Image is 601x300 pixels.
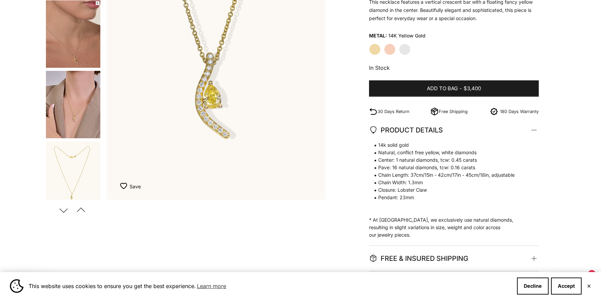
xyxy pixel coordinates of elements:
[369,80,539,97] button: Add to bag-$3,400
[369,194,532,201] span: Pendant: 23mm
[369,63,539,72] p: In Stock
[120,183,130,189] img: wishlist
[369,117,539,143] summary: PRODUCT DETAILS
[439,108,468,115] p: Free Shipping
[120,179,141,193] button: Add to Wishlist
[427,84,458,93] span: Add to bag
[517,278,549,295] button: Decline
[10,279,23,293] img: Cookie banner
[500,108,539,115] p: 180 Days Warranty
[196,281,227,291] a: Learn more
[369,164,532,171] span: Pave: 16 natural diamonds, tcw: 0.16 carats
[46,71,100,138] img: #YellowGold #RoseGold #WhiteGold
[369,149,532,156] span: Natural, conflict free yellow, white diamonds
[46,141,100,208] img: #YellowGold
[46,0,100,68] img: #YellowGold #RoseGold #WhiteGold
[369,141,532,149] span: 14k solid gold
[29,281,512,291] span: This website uses cookies to ensure you get the best experience.
[45,141,101,209] button: Go to item 6
[388,31,425,41] variant-option-value: 14K Yellow Gold
[369,141,532,239] p: * At [GEOGRAPHIC_DATA], we exclusively use natural diamonds, resulting in slight variations in si...
[369,31,387,41] legend: Metal:
[369,246,539,271] summary: FREE & INSURED SHIPPING
[551,278,582,295] button: Accept
[369,186,532,194] span: Closure: Lobster Claw
[369,171,532,179] span: Chain Length: 37cm/15in - 42cm/17in - 45cm/18in, adjustable
[378,108,410,115] p: 30 Days Return
[369,156,532,164] span: Center: 1 natural diamonds, tcw: 0.45 carats
[464,84,481,93] span: $3,400
[369,271,539,297] summary: RETURNS & WARRANTY
[369,124,443,136] span: PRODUCT DETAILS
[45,70,101,139] button: Go to item 5
[587,284,591,288] button: Close
[369,179,532,186] span: Chain Width: 1.3mm
[369,253,468,264] span: FREE & INSURED SHIPPING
